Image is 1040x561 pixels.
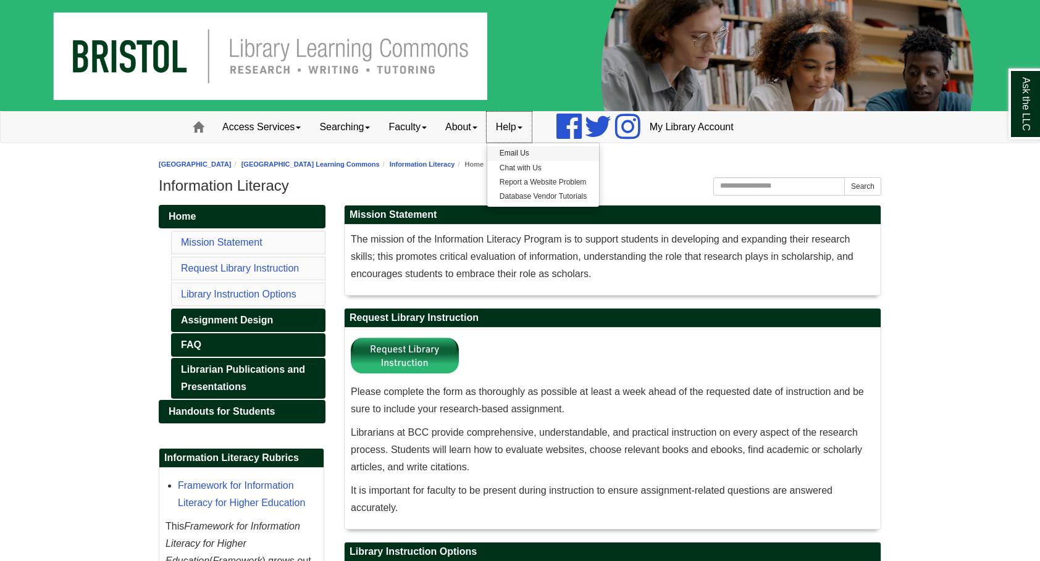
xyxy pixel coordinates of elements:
[351,334,459,377] img: Library Instruction Button
[487,175,599,189] a: Report a Website Problem
[640,112,743,143] a: My Library Account
[181,237,262,247] a: Mission Statement
[345,309,881,328] h2: Request Library Instruction
[351,427,862,472] span: Librarians at BCC provide comprehensive, understandable, and practical instruction on every aspec...
[379,112,436,143] a: Faculty
[171,358,325,399] a: Librarian Publications and Presentations
[159,177,881,194] h1: Information Literacy
[159,205,325,228] a: Home
[178,480,305,508] a: Framework for Information Literacy for Higher Education
[213,112,310,143] a: Access Services
[241,160,380,168] a: [GEOGRAPHIC_DATA] Learning Commons
[351,234,853,279] span: The mission of the Information Literacy Program is to support students in developing and expandin...
[181,289,296,299] a: Library Instruction Options
[487,161,599,175] a: Chat with Us
[844,177,881,196] button: Search
[455,159,484,170] li: Home
[310,112,379,143] a: Searching
[345,206,881,225] h2: Mission Statement
[159,159,881,170] nav: breadcrumb
[181,263,299,273] a: Request Library Instruction
[171,333,325,357] a: FAQ
[390,160,455,168] a: Information Literacy
[171,309,325,332] a: Assignment Design
[487,112,532,143] a: Help
[169,406,275,417] span: Handouts for Students
[159,160,232,168] a: [GEOGRAPHIC_DATA]
[351,386,864,414] span: Please complete the form as thoroughly as possible at least a week ahead of the requested date of...
[169,211,196,222] span: Home
[487,146,599,160] a: Email Us
[351,485,832,513] span: It is important for faculty to be present during instruction to ensure assignment-related questio...
[159,400,325,423] a: Handouts for Students
[159,449,324,468] h2: Information Literacy Rubrics
[487,189,599,204] a: Database Vendor Tutorials
[436,112,487,143] a: About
